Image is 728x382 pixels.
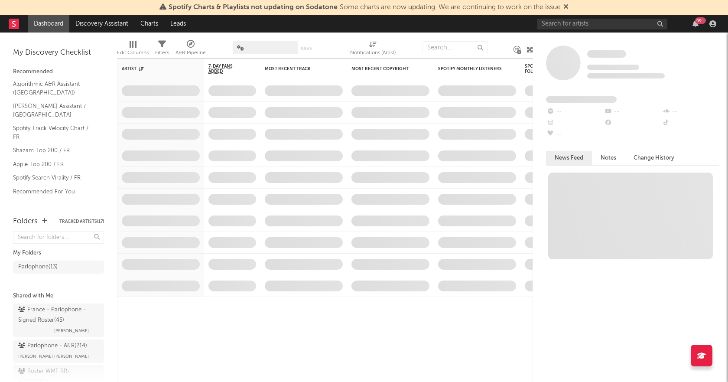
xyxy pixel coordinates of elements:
div: France - Parlophone - Signed Roster ( 45 ) [18,305,97,326]
div: Artist [122,66,187,72]
input: Search for folders... [13,231,104,244]
button: Notes [592,151,625,165]
div: Edit Columns [117,48,149,58]
div: -- [546,106,604,118]
button: Change History [625,151,683,165]
div: -- [546,129,604,140]
a: Dashboard [28,15,69,33]
span: 7-Day Fans Added [208,64,243,74]
div: Recommended [13,67,104,77]
div: Filters [155,48,169,58]
a: TikTok Videos Assistant / [GEOGRAPHIC_DATA] [13,200,95,218]
div: Spotify Followers [525,64,555,74]
div: A&R Pipeline [175,37,206,62]
a: Algorithmic A&R Assistant ([GEOGRAPHIC_DATA]) [13,79,95,97]
div: Filters [155,37,169,62]
div: -- [662,118,719,129]
span: : Some charts are now updating. We are continuing to work on the issue [169,4,561,11]
div: 99 + [695,17,706,24]
span: Spotify Charts & Playlists not updating on Sodatone [169,4,338,11]
a: Spotify Search Virality / FR [13,173,95,183]
a: Recommended For You [13,187,95,196]
a: Shazam Top 200 / FR [13,146,95,155]
div: My Folders [13,248,104,258]
input: Search... [422,41,487,54]
span: [PERSON_NAME] [54,326,89,336]
button: Tracked Artists(17) [59,219,104,224]
span: Fans Added by Platform [546,96,617,103]
div: Parlophone - A&R ( 214 ) [18,341,87,351]
a: Parlophone - A&R(214)[PERSON_NAME] [PERSON_NAME] [13,340,104,363]
span: Dismiss [563,4,569,11]
div: -- [662,106,719,118]
span: Tracking Since: [DATE] [587,65,639,70]
a: Spotify Track Velocity Chart / FR [13,124,95,141]
a: France - Parlophone - Signed Roster(45)[PERSON_NAME] [13,304,104,337]
div: Folders [13,216,38,227]
div: Spotify Monthly Listeners [438,66,503,72]
div: Most Recent Copyright [351,66,416,72]
button: News Feed [546,151,592,165]
div: A&R Pipeline [175,48,206,58]
div: -- [604,118,661,129]
div: Parlophone ( 13 ) [18,262,58,272]
div: -- [546,118,604,129]
div: Shared with Me [13,291,104,301]
span: [PERSON_NAME] [PERSON_NAME] [18,351,89,362]
button: 99+ [692,20,699,27]
a: Charts [134,15,164,33]
div: Notifications (Artist) [350,48,396,58]
a: Parlophone(13) [13,261,104,274]
a: Some Artist [587,50,626,59]
div: My Discovery Checklist [13,48,104,58]
div: -- [604,106,661,118]
a: Leads [164,15,192,33]
div: Edit Columns [117,37,149,62]
a: [PERSON_NAME] Assistant / [GEOGRAPHIC_DATA] [13,101,95,119]
input: Search for artists [537,19,667,29]
span: 0 fans last week [587,73,665,78]
a: Apple Top 200 / FR [13,160,95,169]
div: Notifications (Artist) [350,37,396,62]
div: Most Recent Track [265,66,330,72]
a: Discovery Assistant [69,15,134,33]
button: Save [301,46,312,51]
